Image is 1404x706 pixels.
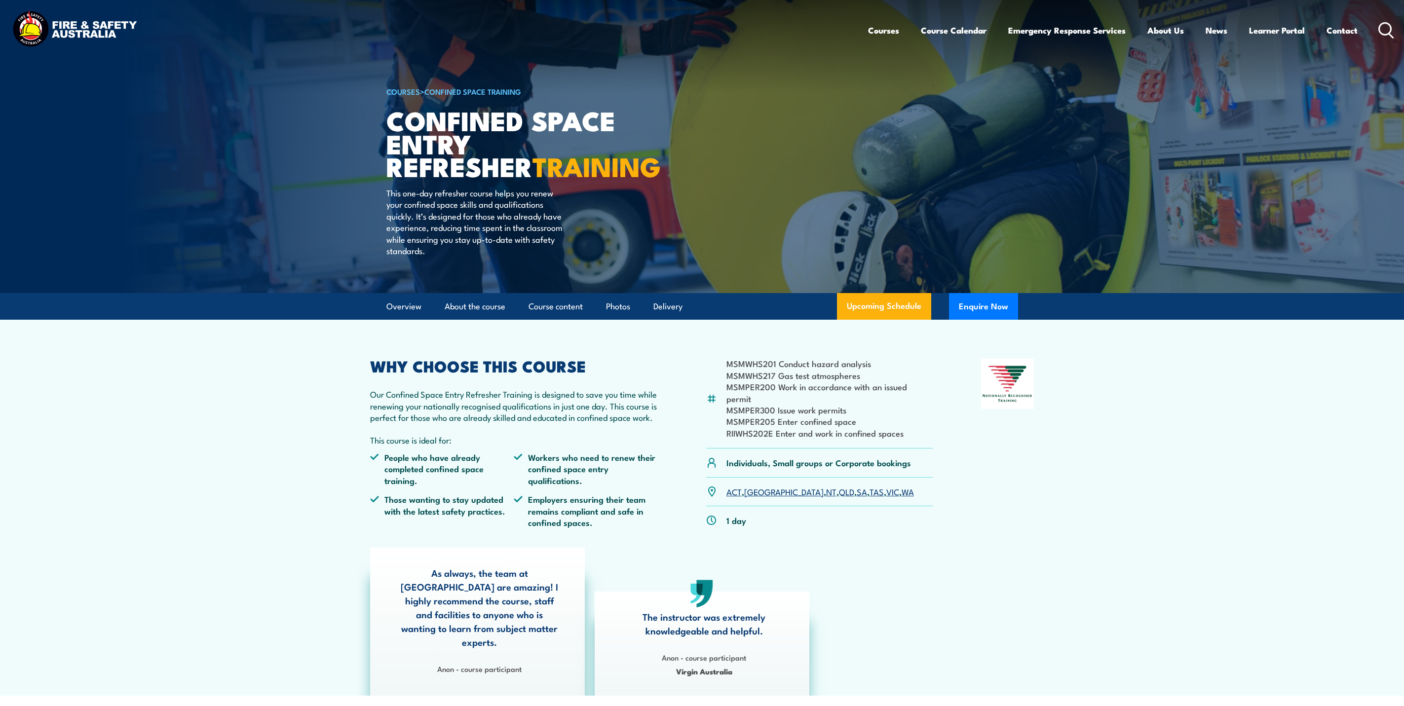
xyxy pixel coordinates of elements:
strong: Anon - course participant [437,663,522,674]
a: Photos [606,294,630,320]
a: NT [826,485,836,497]
li: Workers who need to renew their confined space entry qualifications. [514,451,658,486]
a: SA [857,485,867,497]
p: Our Confined Space Entry Refresher Training is designed to save you time while renewing your nati... [370,388,658,423]
a: Course Calendar [921,17,987,43]
strong: TRAINING [532,145,661,186]
a: QLD [839,485,854,497]
li: MSMWHS201 Conduct hazard analysis [726,358,933,369]
p: This course is ideal for: [370,434,658,446]
h2: WHY CHOOSE THIS COURSE [370,359,658,372]
a: Contact [1327,17,1358,43]
a: VIC [886,485,899,497]
li: RIIWHS202E Enter and work in confined spaces [726,427,933,439]
li: Employers ensuring their team remains compliant and safe in confined spaces. [514,493,658,528]
p: This one-day refresher course helps you renew your confined space skills and qualifications quick... [386,187,567,256]
a: Learner Portal [1249,17,1305,43]
a: TAS [870,485,884,497]
p: , , , , , , , [726,486,914,497]
a: Course content [529,294,583,320]
p: Individuals, Small groups or Corporate bookings [726,457,911,468]
a: About the course [445,294,505,320]
a: Upcoming Schedule [837,293,931,320]
p: 1 day [726,515,746,526]
a: About Us [1147,17,1184,43]
p: As always, the team at [GEOGRAPHIC_DATA] are amazing! I highly recommend the course, staff and fa... [399,566,560,649]
li: MSMPER300 Issue work permits [726,404,933,415]
li: MSMPER205 Enter confined space [726,415,933,427]
a: ACT [726,485,742,497]
li: MSMWHS217 Gas test atmospheres [726,370,933,381]
a: Emergency Response Services [1008,17,1126,43]
span: Virgin Australia [624,666,785,677]
a: Overview [386,294,421,320]
a: Courses [868,17,899,43]
li: Those wanting to stay updated with the latest safety practices. [370,493,514,528]
a: COURSES [386,86,420,97]
a: Delivery [653,294,683,320]
button: Enquire Now [949,293,1018,320]
h6: > [386,85,630,97]
li: People who have already completed confined space training. [370,451,514,486]
li: MSMPER200 Work in accordance with an issued permit [726,381,933,404]
strong: Anon - course participant [662,652,746,663]
h1: Confined Space Entry Refresher [386,109,630,178]
img: Nationally Recognised Training logo. [981,359,1034,409]
a: WA [902,485,914,497]
a: [GEOGRAPHIC_DATA] [744,485,824,497]
p: The instructor was extremely knowledgeable and helpful. [624,610,785,637]
a: Confined Space Training [424,86,521,97]
a: News [1206,17,1227,43]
